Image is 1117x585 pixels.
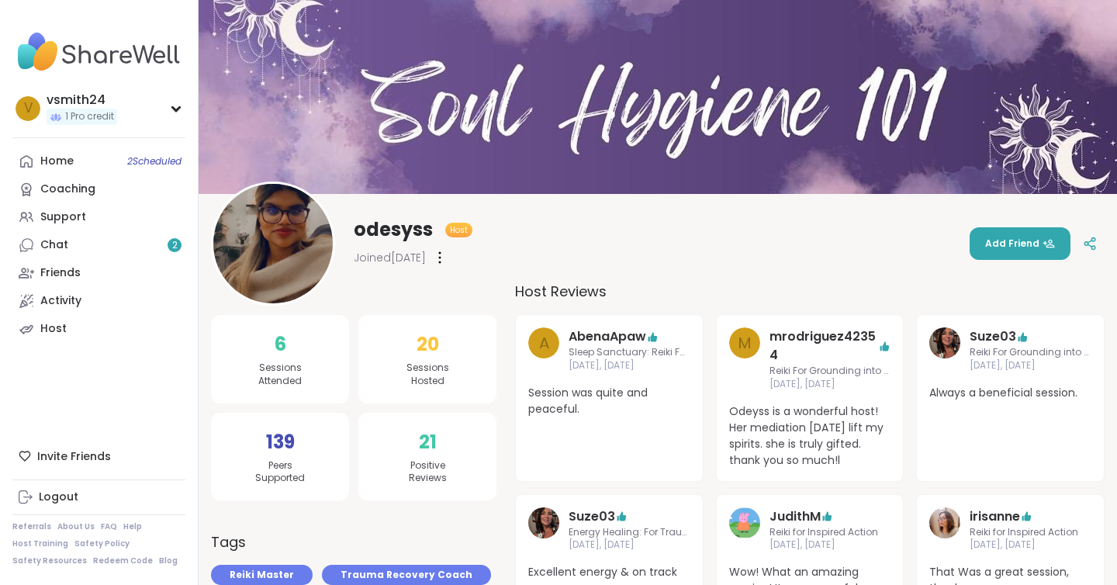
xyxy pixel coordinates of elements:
[769,538,878,552] span: [DATE], [DATE]
[275,331,286,358] span: 6
[769,526,878,539] span: Reiki for Inspired Action
[258,362,302,388] span: Sessions Attended
[354,217,433,242] span: odesyss
[12,259,185,287] a: Friends
[528,564,690,580] span: Excellent energy & on track
[12,442,185,470] div: Invite Friends
[40,182,95,197] div: Coaching
[769,365,891,378] span: Reiki For Grounding into Presence
[12,315,185,343] a: Host
[57,521,95,532] a: About Us
[159,556,178,566] a: Blog
[93,556,153,566] a: Redeem Code
[74,538,130,549] a: Safety Policy
[172,239,178,252] span: 2
[569,526,690,539] span: Energy Healing: For Trauma Recovery
[569,327,646,346] a: AbenaApaw
[729,507,760,538] img: JudithM
[40,321,67,337] div: Host
[417,331,439,358] span: 20
[738,331,752,355] span: m
[40,265,81,281] div: Friends
[12,203,185,231] a: Support
[170,184,182,196] iframe: Spotlight
[101,521,117,532] a: FAQ
[970,327,1016,346] a: Suze03
[970,346,1091,359] span: Reiki For Grounding into Presence
[40,293,81,309] div: Activity
[40,154,74,169] div: Home
[970,227,1070,260] button: Add Friend
[230,568,294,582] span: Reiki Master
[528,327,559,372] a: A
[729,403,891,469] span: Odeyss is a wonderful host! Her mediation [DATE] lift my spirits. she is truly gifted. thank you ...
[419,428,437,456] span: 21
[12,483,185,511] a: Logout
[528,507,559,552] a: Suze03
[569,346,690,359] span: Sleep Sanctuary: Reiki For Quieting the Mind
[40,237,68,253] div: Chat
[12,175,185,203] a: Coaching
[12,521,51,532] a: Referrals
[406,362,449,388] span: Sessions Hosted
[970,507,1020,526] a: irisanne
[528,385,690,417] span: Session was quite and peaceful.
[123,521,142,532] a: Help
[255,459,305,486] span: Peers Supported
[65,110,114,123] span: 1 Pro credit
[729,507,760,552] a: JudithM
[929,327,960,358] img: Suze03
[569,359,690,372] span: [DATE], [DATE]
[12,556,87,566] a: Safety Resources
[539,331,549,355] span: A
[769,507,821,526] a: JudithM
[970,538,1078,552] span: [DATE], [DATE]
[528,507,559,538] img: Suze03
[569,507,615,526] a: Suze03
[213,184,333,303] img: odesyss
[266,428,295,456] span: 139
[569,538,690,552] span: [DATE], [DATE]
[39,490,78,505] div: Logout
[729,327,760,391] a: m
[127,155,182,168] span: 2 Scheduled
[985,237,1055,251] span: Add Friend
[354,250,426,265] span: Joined [DATE]
[12,287,185,315] a: Activity
[929,507,960,552] a: irisanne
[409,459,447,486] span: Positive Reviews
[450,224,468,236] span: Host
[211,531,246,552] h3: Tags
[929,385,1091,401] span: Always a beneficial session.
[929,507,960,538] img: irisanne
[47,92,117,109] div: vsmith24
[12,231,185,259] a: Chat2
[929,327,960,372] a: Suze03
[970,526,1078,539] span: Reiki for Inspired Action
[769,378,891,391] span: [DATE], [DATE]
[12,538,68,549] a: Host Training
[769,327,879,365] a: mrodriguez42354
[12,147,185,175] a: Home2Scheduled
[970,359,1091,372] span: [DATE], [DATE]
[24,99,33,119] span: v
[341,568,472,582] span: Trauma Recovery Coach
[40,209,86,225] div: Support
[12,25,185,79] img: ShareWell Nav Logo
